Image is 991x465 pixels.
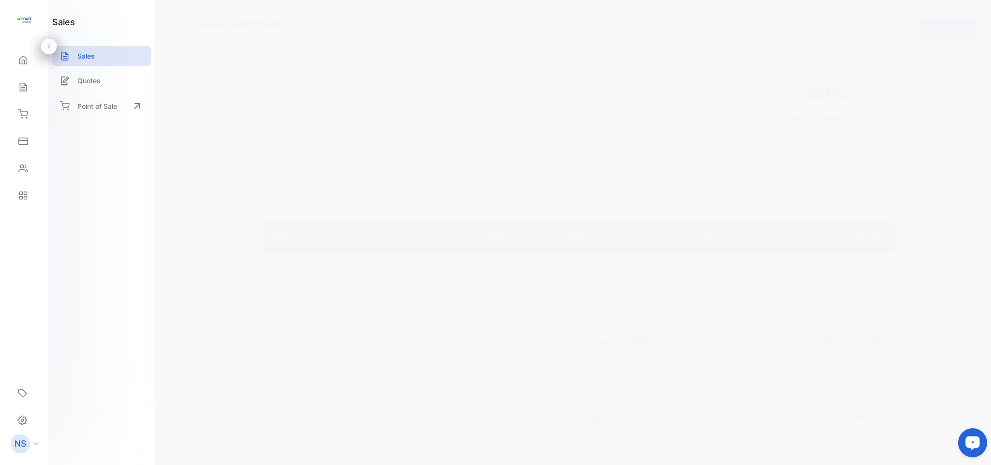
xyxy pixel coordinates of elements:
p: Balance (UGX) [592,412,650,423]
h1: sales [52,15,75,29]
p: Point of Sale [77,101,117,111]
p: Tax [701,231,741,241]
p: Albumin European brand [273,309,462,317]
p: Quotes [77,75,101,86]
p: 4 [480,302,549,312]
img: logo [17,13,31,27]
a: Point of Sale [52,95,151,117]
p: Sales [77,51,95,61]
p: PALACE PHARMACY [300,176,368,186]
span: USh550,000.00 [820,336,879,346]
p: - [701,266,741,276]
p: NS [15,437,26,450]
span: USh125,000.00 [569,303,619,311]
iframe: LiveChat chat widget [950,424,991,465]
p: Bill to: [273,174,292,184]
p: CLINDACIN PLUS GEL [273,260,462,270]
span: [DATE] [858,126,879,134]
p: 256705537456 [300,188,368,198]
span: USh10,000.00 [569,267,615,275]
p: [EMAIL_ADDRESS][DOMAIN_NAME] [282,125,468,135]
button: Edit Invoice [856,18,911,41]
span: USh500,000.00 [828,303,879,311]
a: Sales [52,46,151,66]
p: ECOMEDS SUPPLIES LIMITED [282,74,468,89]
p: [DEMOGRAPHIC_DATA][GEOGRAPHIC_DATA], [GEOGRAPHIC_DATA], [282,90,468,111]
span: USh50,000.00 [832,267,879,275]
span: USh550,000.00 [820,413,879,422]
span: Due date: [819,138,850,146]
p: [MEDICAL_DATA] 1.2% & [MEDICAL_DATA] 0.025% [273,272,462,281]
p: Item [273,231,460,241]
span: Invoice number: [791,114,842,122]
span: USh550,000.00 [820,368,879,377]
p: Amount [761,231,879,241]
button: Actions [921,18,975,41]
p: 5 [480,266,549,276]
span: 0002601 [850,114,879,122]
p: - [701,302,741,312]
h3: Invoice [791,81,879,107]
span: over due [296,21,326,30]
p: KYEBANDO, [GEOGRAPHIC_DATA] [282,113,468,123]
p: Paid (UGX) [592,390,631,400]
p: Rate [569,231,682,241]
p: HUMAN ALBUMIN [273,297,462,307]
span: [DATE] [858,138,879,146]
p: Total Due (UGX) [592,367,656,378]
p: Quantity [480,231,549,241]
span: USh0.00 [851,391,879,399]
p: 256705268749 [282,137,468,147]
span: Invoice #0002601 [196,18,287,32]
p: Subtotal (UGX) [592,335,652,347]
span: Shipping: Not Delivered [344,21,413,30]
a: Quotes [52,71,151,90]
p: Actions [927,24,955,35]
span: Date issued: [810,126,850,134]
